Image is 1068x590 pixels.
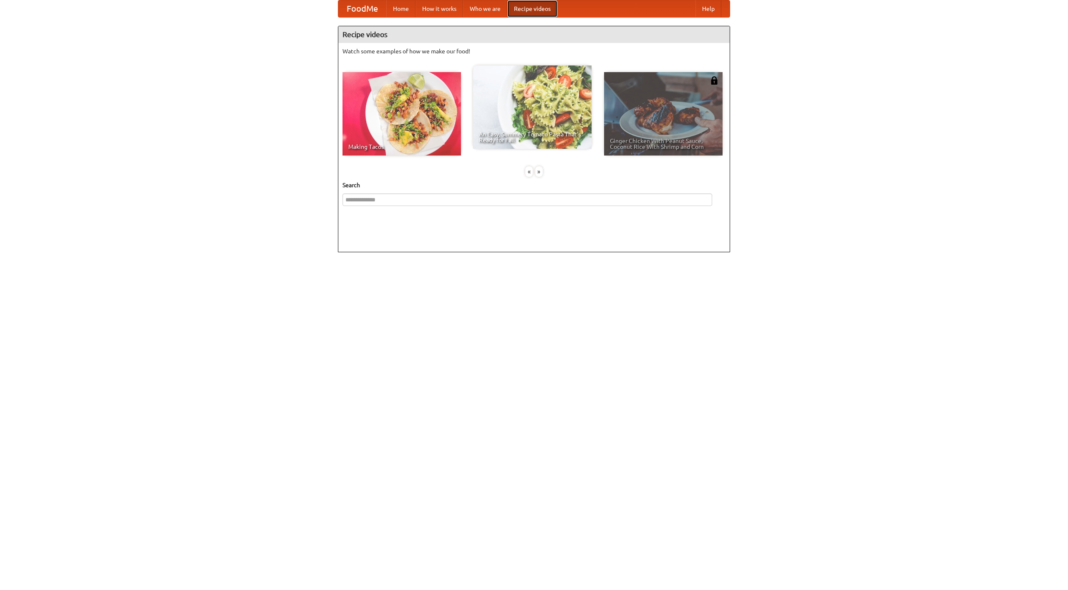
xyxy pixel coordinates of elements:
h4: Recipe videos [338,26,730,43]
span: An Easy, Summery Tomato Pasta That's Ready for Fall [479,131,586,143]
a: FoodMe [338,0,386,17]
span: Making Tacos [348,144,455,150]
a: An Easy, Summery Tomato Pasta That's Ready for Fall [473,65,592,149]
a: Making Tacos [343,72,461,156]
a: Who we are [463,0,507,17]
a: Recipe videos [507,0,557,17]
div: » [535,166,543,177]
a: Home [386,0,416,17]
a: Help [695,0,721,17]
a: How it works [416,0,463,17]
h5: Search [343,181,725,189]
img: 483408.png [710,76,718,85]
p: Watch some examples of how we make our food! [343,47,725,55]
div: « [525,166,533,177]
